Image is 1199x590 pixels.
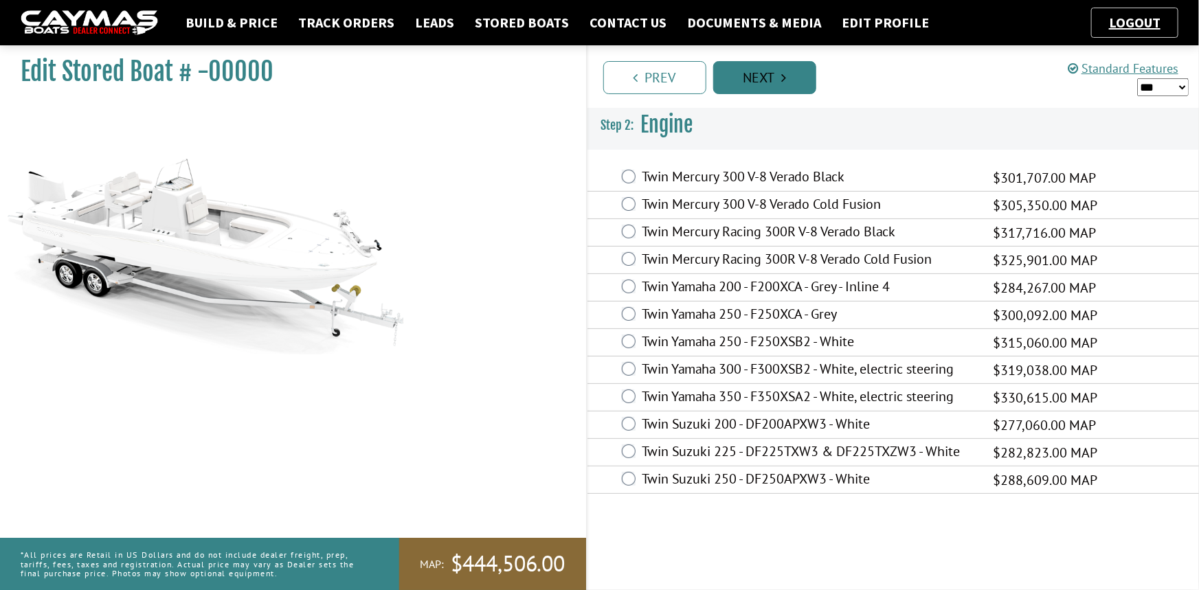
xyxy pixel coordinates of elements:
[642,223,976,243] label: Twin Mercury Racing 300R V-8 Verado Black
[994,360,1098,381] span: $319,038.00 MAP
[994,277,1097,298] span: $284,267.00 MAP
[642,388,976,408] label: Twin Yamaha 350 - F350XSA2 - White, electric steering
[642,333,976,353] label: Twin Yamaha 250 - F250XSB2 - White
[1102,14,1167,31] a: Logout
[994,305,1098,326] span: $300,092.00 MAP
[642,416,976,435] label: Twin Suzuki 200 - DF200APXW3 - White
[642,361,976,381] label: Twin Yamaha 300 - F300XSB2 - White, electric steering
[994,470,1098,490] span: $288,609.00 MAP
[1068,60,1178,76] a: Standard Features
[583,14,673,32] a: Contact Us
[603,61,706,94] a: Prev
[994,250,1098,271] span: $325,901.00 MAP
[642,278,976,298] label: Twin Yamaha 200 - F200XCA - Grey - Inline 4
[642,443,976,463] label: Twin Suzuki 225 - DF225TXW3 & DF225TXZW3 - White
[21,56,552,87] h1: Edit Stored Boat # -00000
[291,14,401,32] a: Track Orders
[680,14,828,32] a: Documents & Media
[994,332,1098,353] span: $315,060.00 MAP
[21,10,158,36] img: caymas-dealer-connect-2ed40d3bc7270c1d8d7ffb4b79bf05adc795679939227970def78ec6f6c03838.gif
[468,14,576,32] a: Stored Boats
[642,470,976,490] label: Twin Suzuki 250 - DF250APXW3 - White
[21,543,368,585] p: *All prices are Retail in US Dollars and do not include dealer freight, prep, tariffs, fees, taxe...
[420,557,444,571] span: MAP:
[399,538,586,590] a: MAP:$444,506.00
[642,196,976,216] label: Twin Mercury 300 V-8 Verado Cold Fusion
[713,61,816,94] a: Next
[994,223,1097,243] span: $317,716.00 MAP
[642,168,976,188] label: Twin Mercury 300 V-8 Verado Black
[994,415,1097,435] span: $277,060.00 MAP
[994,195,1098,216] span: $305,350.00 MAP
[408,14,461,32] a: Leads
[994,387,1098,408] span: $330,615.00 MAP
[642,251,976,271] label: Twin Mercury Racing 300R V-8 Verado Cold Fusion
[994,442,1098,463] span: $282,823.00 MAP
[451,549,565,578] span: $444,506.00
[642,306,976,326] label: Twin Yamaha 250 - F250XCA - Grey
[179,14,284,32] a: Build & Price
[994,168,1097,188] span: $301,707.00 MAP
[835,14,936,32] a: Edit Profile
